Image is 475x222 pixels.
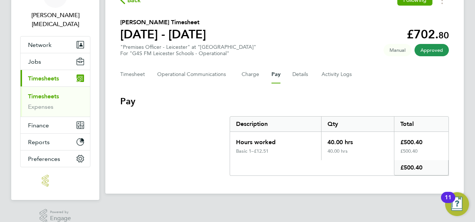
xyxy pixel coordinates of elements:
span: Timesheets [28,75,59,82]
div: Basic 1 [236,148,254,154]
h2: [PERSON_NAME] Timesheet [120,18,206,27]
img: manpower-logo-retina.png [42,175,69,187]
a: Timesheets [28,93,59,100]
span: Network [28,41,52,48]
h3: Pay [120,95,449,107]
div: 40.00 hrs [321,132,394,148]
div: 40.00 hrs [321,148,394,160]
span: Powered by [50,209,71,215]
button: Pay [271,66,280,83]
div: Description [230,117,321,131]
button: Timesheets [21,70,90,86]
button: Finance [21,117,90,133]
div: £500.40 [394,160,448,175]
div: 11 [445,197,451,207]
span: – [251,148,254,154]
span: 80 [438,30,449,41]
button: Timesheet [120,66,145,83]
div: Total [394,117,448,131]
button: Charge [242,66,260,83]
button: Network [21,37,90,53]
a: Expenses [28,103,53,110]
span: Preferences [28,155,60,162]
span: This timesheet has been approved. [415,44,449,56]
div: Hours worked [230,132,321,148]
button: Jobs [21,53,90,70]
span: Jobs [28,58,41,65]
span: This timesheet was manually created. [384,44,412,56]
div: £500.40 [394,148,448,160]
div: Qty [321,117,394,131]
span: Ella Muse [20,11,90,29]
div: For "G4S FM Leicester Schools - Operational" [120,50,256,57]
app-decimal: £702. [407,27,449,41]
button: Open Resource Center, 11 new notifications [445,192,469,216]
button: Reports [21,134,90,150]
span: Engage [50,215,71,222]
span: Finance [28,122,49,129]
h1: [DATE] - [DATE] [120,27,206,42]
button: Activity Logs [322,66,353,83]
button: Operational Communications [157,66,230,83]
div: Timesheets [21,86,90,117]
div: "Premises Officer - Leicester" at "[GEOGRAPHIC_DATA]" [120,44,256,57]
div: £500.40 [394,132,448,148]
button: Preferences [21,150,90,167]
span: Reports [28,139,50,146]
div: Pay [230,116,449,176]
button: Details [292,66,310,83]
div: £12.51 [254,148,315,154]
section: Pay [120,95,449,176]
a: Go to home page [20,175,90,187]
